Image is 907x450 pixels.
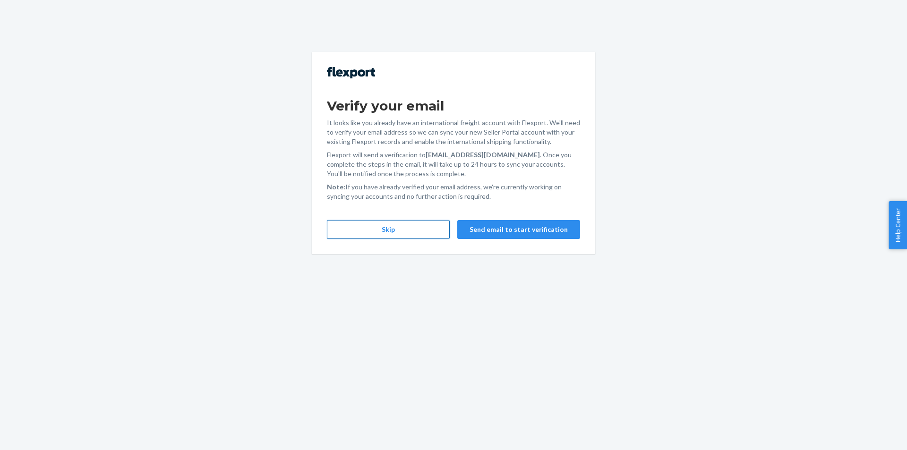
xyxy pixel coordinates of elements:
[327,118,580,146] p: It looks like you already have an international freight account with Flexport. We'll need to veri...
[327,183,345,191] strong: Note:
[327,182,580,201] p: If you have already verified your email address, we're currently working on syncing your accounts...
[426,151,540,159] strong: [EMAIL_ADDRESS][DOMAIN_NAME]
[327,97,580,114] h1: Verify your email
[327,220,450,239] button: Skip
[457,220,580,239] button: Send email to start verification
[327,150,580,178] p: Flexport will send a verification to . Once you complete the steps in the email, it will take up ...
[889,201,907,249] button: Help Center
[327,67,375,78] img: Flexport logo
